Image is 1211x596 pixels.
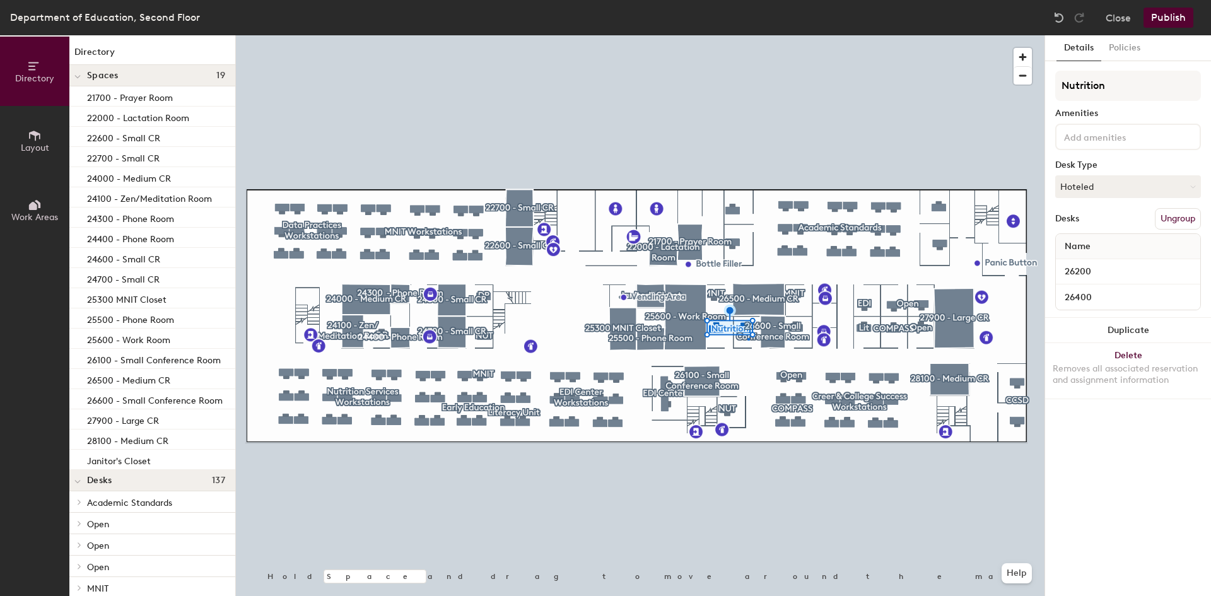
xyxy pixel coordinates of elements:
p: 26600 - Small Conference Room [87,392,223,406]
span: 137 [212,476,225,486]
button: Publish [1144,8,1193,28]
button: Hoteled [1055,175,1201,198]
input: Add amenities [1062,129,1175,144]
p: 24400 - Phone Room [87,230,174,245]
p: 24100 - Zen/Meditation Room [87,190,212,204]
p: 24700 - Small CR [87,271,160,285]
p: 24600 - Small CR [87,250,160,265]
p: 24000 - Medium CR [87,170,171,184]
p: 26100 - Small Conference Room [87,351,221,366]
p: Janitor's Closet [87,452,151,467]
img: Undo [1053,11,1065,24]
span: Spaces [87,71,119,81]
input: Unnamed desk [1058,263,1198,281]
p: 26500 - Medium CR [87,371,170,386]
div: Removes all associated reservation and assignment information [1053,363,1203,386]
button: Help [1002,563,1032,583]
p: 22000 - Lactation Room [87,109,189,124]
p: 25500 - Phone Room [87,311,174,325]
p: 24300 - Phone Room [87,210,174,225]
div: Amenities [1055,108,1201,119]
input: Unnamed desk [1058,288,1198,306]
span: Work Areas [11,212,58,223]
span: 19 [216,71,225,81]
h1: Directory [69,45,235,65]
button: Ungroup [1155,208,1201,230]
p: 22600 - Small CR [87,129,160,144]
span: MNIT [87,583,108,594]
p: 21700 - Prayer Room [87,89,173,103]
p: 25300 MNIT Closet [87,291,167,305]
span: Name [1058,235,1097,258]
button: DeleteRemoves all associated reservation and assignment information [1045,343,1211,399]
span: Directory [15,73,54,84]
span: Open [87,540,109,551]
span: Open [87,519,109,530]
span: Academic Standards [87,498,172,508]
button: Policies [1101,35,1148,61]
button: Details [1056,35,1101,61]
p: 27900 - Large CR [87,412,159,426]
div: Department of Education, Second Floor [10,9,200,25]
div: Desks [1055,214,1079,224]
span: Layout [21,143,49,153]
p: 25600 - Work Room [87,331,170,346]
button: Duplicate [1045,318,1211,343]
div: Desk Type [1055,160,1201,170]
img: Redo [1073,11,1085,24]
span: Open [87,562,109,573]
p: 22700 - Small CR [87,149,160,164]
p: 28100 - Medium CR [87,432,168,447]
span: Desks [87,476,112,486]
button: Close [1106,8,1131,28]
